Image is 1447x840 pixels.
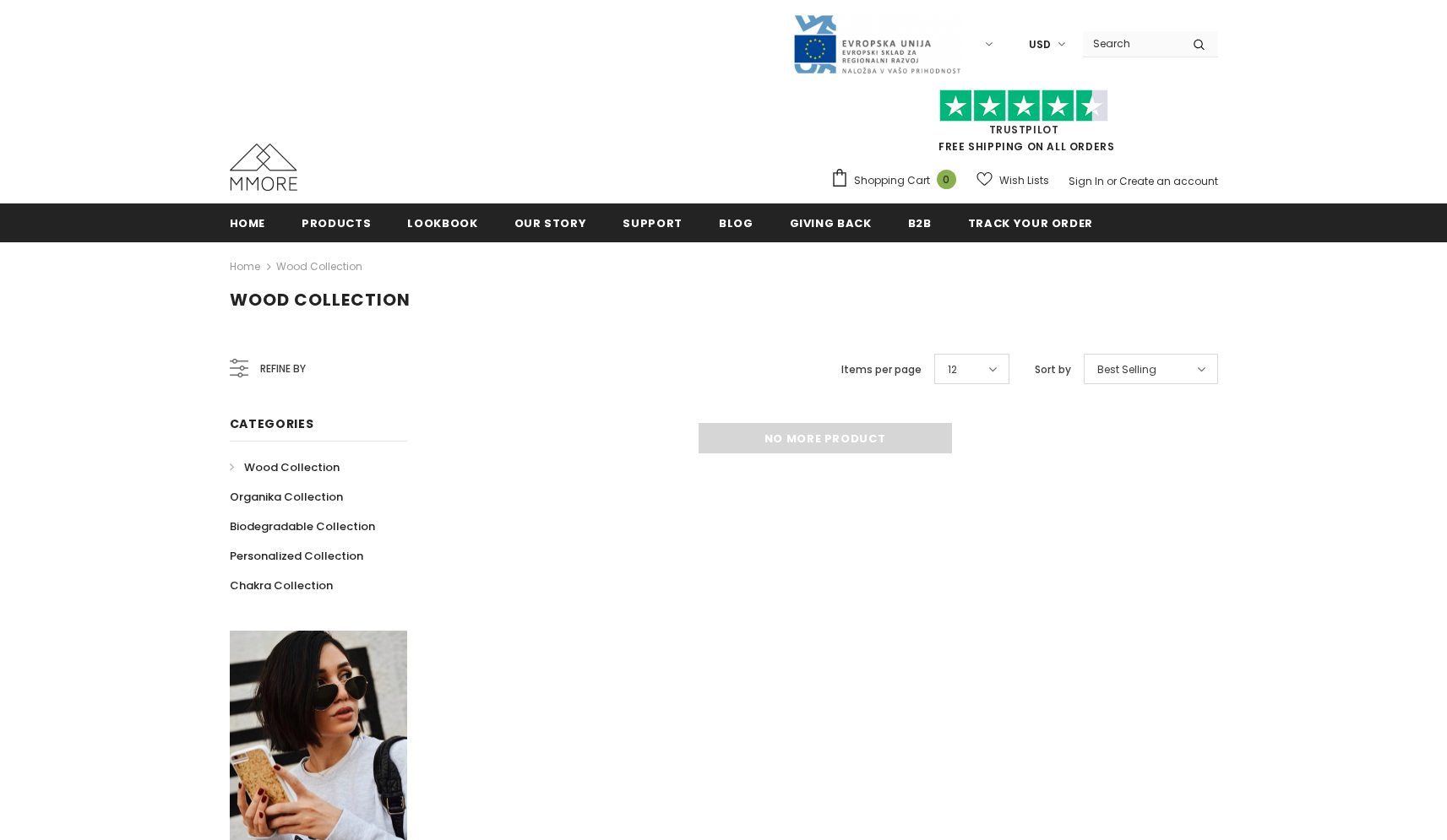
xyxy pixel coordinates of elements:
[854,172,930,189] span: Shopping Cart
[937,170,956,189] span: 0
[790,203,872,241] a: Giving back
[244,459,340,475] span: Wood Collection
[948,361,957,378] span: 12
[623,215,683,231] span: support
[908,215,932,231] span: B2B
[908,203,932,241] a: B2B
[719,215,753,231] span: Blog
[230,518,375,534] span: Biodegradable Collection
[230,577,333,593] span: Chakra Collection
[230,541,363,571] a: Personalized Collection
[792,36,961,51] a: Javni Razpis
[230,482,343,512] a: Organika Collection
[230,571,333,600] a: Chakra Collection
[1107,174,1117,188] span: or
[1083,31,1180,56] input: Search Site
[230,415,314,432] span: Categories
[1029,36,1051,53] span: USD
[841,361,922,378] label: Items per page
[230,512,375,541] a: Biodegradable Collection
[230,144,297,191] img: MMORE Cases
[623,203,683,241] a: support
[302,203,371,241] a: Products
[719,203,753,241] a: Blog
[230,215,266,231] span: Home
[230,203,266,241] a: Home
[230,453,340,482] a: Wood Collection
[407,215,477,231] span: Lookbook
[230,257,260,277] a: Home
[999,172,1049,189] span: Wish Lists
[1097,361,1156,378] span: Best Selling
[790,215,872,231] span: Giving back
[230,288,411,312] span: Wood Collection
[276,259,362,274] a: Wood Collection
[976,165,1049,195] a: Wish Lists
[1069,174,1104,188] a: Sign In
[968,203,1093,241] a: Track your order
[792,14,961,75] img: Javni Razpis
[939,89,1108,122] img: Trust Pilot Stars
[260,360,306,378] span: Refine by
[830,97,1218,154] span: FREE SHIPPING ON ALL ORDERS
[514,215,587,231] span: Our Story
[989,122,1059,137] a: Trustpilot
[1119,174,1218,188] a: Create an account
[230,548,363,564] span: Personalized Collection
[407,203,477,241] a: Lookbook
[230,489,343,505] span: Organika Collection
[1035,361,1071,378] label: Sort by
[514,203,587,241] a: Our Story
[830,168,965,193] a: Shopping Cart 0
[302,215,371,231] span: Products
[968,215,1093,231] span: Track your order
